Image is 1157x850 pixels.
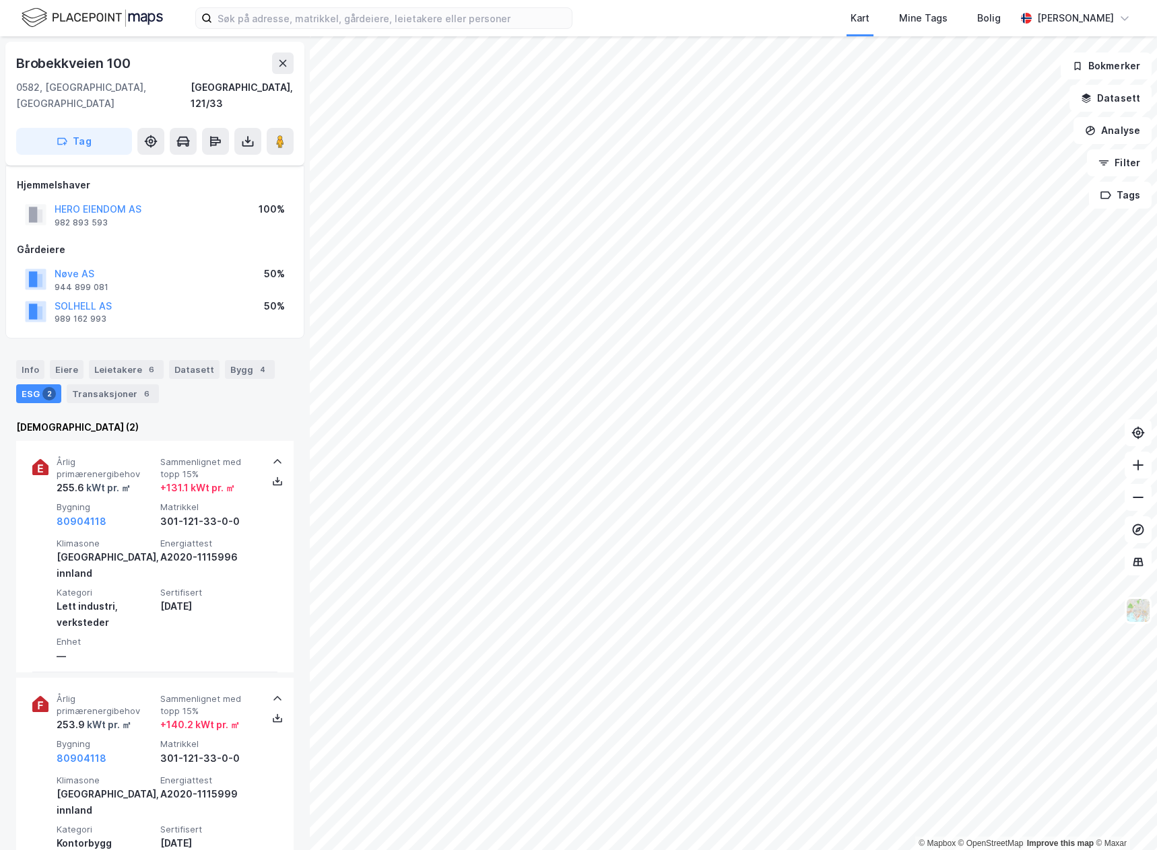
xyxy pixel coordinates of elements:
span: Sertifisert [160,824,259,835]
span: Kategori [57,824,155,835]
div: Transaksjoner [67,384,159,403]
div: 944 899 081 [55,282,108,293]
div: 6 [140,387,154,400]
a: Mapbox [919,839,956,848]
span: Klimasone [57,538,155,549]
div: 50% [264,298,285,314]
div: — [57,648,155,664]
button: 80904118 [57,750,106,767]
input: Søk på adresse, matrikkel, gårdeiere, leietakere eller personer [212,8,572,28]
button: Bokmerker [1061,52,1152,79]
div: kWt pr. ㎡ [85,717,131,733]
div: [DEMOGRAPHIC_DATA] (2) [16,419,294,435]
div: 0582, [GEOGRAPHIC_DATA], [GEOGRAPHIC_DATA] [16,79,191,112]
a: Improve this map [1027,839,1094,848]
span: Årlig primærenergibehov [57,693,155,717]
div: Eiere [50,360,84,379]
div: 6 [145,363,158,376]
div: kWt pr. ㎡ [84,480,131,496]
a: OpenStreetMap [958,839,1024,848]
div: Bygg [225,360,275,379]
div: Kontrollprogram for chat [1090,785,1157,850]
button: Tags [1089,182,1152,209]
span: Klimasone [57,775,155,786]
div: [GEOGRAPHIC_DATA], innland [57,786,155,818]
div: Gårdeiere [17,242,293,258]
img: Z [1125,598,1151,623]
span: Bygning [57,501,155,513]
span: Sammenlignet med topp 15% [160,456,259,480]
img: logo.f888ab2527a4732fd821a326f86c7f29.svg [22,6,163,30]
div: 50% [264,266,285,282]
div: Brobekkveien 100 [16,52,133,74]
div: + 140.2 kWt pr. ㎡ [160,717,240,733]
button: Tag [16,128,132,155]
span: Sammenlignet med topp 15% [160,693,259,717]
span: Bygning [57,738,155,750]
div: 301-121-33-0-0 [160,513,259,530]
span: Enhet [57,636,155,647]
span: Matrikkel [160,738,259,750]
div: 4 [256,363,269,376]
div: + 131.1 kWt pr. ㎡ [160,480,235,496]
span: Årlig primærenergibehov [57,456,155,480]
div: [DATE] [160,598,259,614]
div: 255.6 [57,480,131,496]
div: Bolig [977,10,1001,26]
div: 982 893 593 [55,217,108,228]
div: Kart [851,10,869,26]
div: [GEOGRAPHIC_DATA], 121/33 [191,79,294,112]
div: Hjemmelshaver [17,177,293,193]
button: Filter [1087,149,1152,176]
div: Datasett [169,360,220,379]
div: Mine Tags [899,10,948,26]
div: 301-121-33-0-0 [160,750,259,767]
div: A2020-1115999 [160,786,259,802]
div: 100% [259,201,285,217]
div: 2 [42,387,56,400]
iframe: Chat Widget [1090,785,1157,850]
button: Analyse [1073,117,1152,144]
span: Matrikkel [160,501,259,513]
div: 989 162 993 [55,314,106,324]
button: 80904118 [57,513,106,530]
span: Kategori [57,587,155,598]
button: Datasett [1069,85,1152,112]
div: Leietakere [89,360,164,379]
span: Energiattest [160,538,259,549]
span: Energiattest [160,775,259,786]
div: Info [16,360,44,379]
div: 253.9 [57,717,131,733]
div: ESG [16,384,61,403]
div: Lett industri, verksteder [57,598,155,631]
div: [GEOGRAPHIC_DATA], innland [57,549,155,581]
div: A2020-1115996 [160,549,259,565]
span: Sertifisert [160,587,259,598]
div: [PERSON_NAME] [1037,10,1114,26]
